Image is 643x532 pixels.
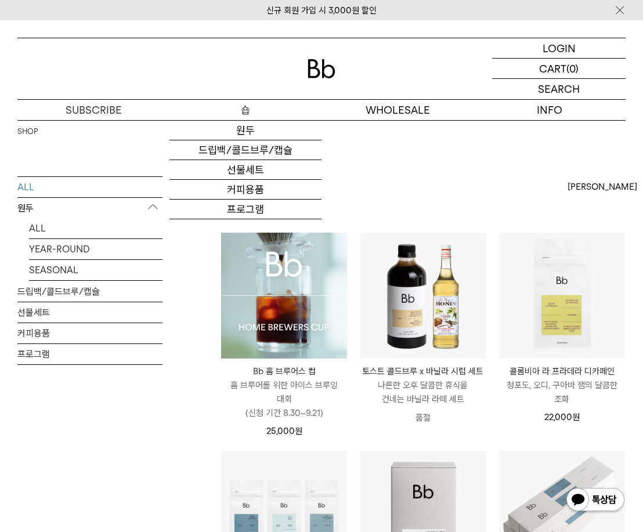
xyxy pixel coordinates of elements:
[474,100,626,120] p: INFO
[538,79,580,99] p: SEARCH
[492,59,626,79] a: CART (0)
[169,200,321,219] a: 프로그램
[169,180,321,200] a: 커피용품
[17,302,162,323] a: 선물세트
[17,344,162,364] a: 프로그램
[221,378,347,420] p: 홈 브루어를 위한 아이스 브루잉 대회 (신청 기간 8.30~9.21)
[169,160,321,180] a: 선물세트
[17,323,162,343] a: 커피용품
[360,406,486,429] p: 품절
[360,364,486,378] p: 토스트 콜드브루 x 바닐라 시럽 세트
[221,364,347,378] p: Bb 홈 브루어스 컵
[29,218,162,238] a: ALL
[29,239,162,259] a: YEAR-ROUND
[566,59,579,78] p: (0)
[499,364,625,406] a: 콜롬비아 라 프라데라 디카페인 청포도, 오디, 구아바 잼의 달콤한 조화
[169,100,321,120] a: 숍
[539,59,566,78] p: CART
[572,412,580,422] span: 원
[568,180,637,194] span: [PERSON_NAME]
[492,38,626,59] a: LOGIN
[17,281,162,302] a: 드립백/콜드브루/캡슐
[308,59,335,78] img: 로고
[360,233,486,359] img: 토스트 콜드브루 x 바닐라 시럽 세트
[321,100,474,120] p: WHOLESALE
[221,233,347,359] img: Bb 홈 브루어스 컵
[499,364,625,378] p: 콜롬비아 라 프라데라 디카페인
[360,378,486,406] p: 나른한 오후 달콤한 휴식을 건네는 바닐라 라떼 세트
[17,100,169,120] a: SUBSCRIBE
[29,260,162,280] a: SEASONAL
[17,177,162,197] a: ALL
[499,378,625,406] p: 청포도, 오디, 구아바 잼의 달콤한 조화
[295,426,302,436] span: 원
[543,38,576,58] p: LOGIN
[565,487,626,515] img: 카카오톡 채널 1:1 채팅 버튼
[169,121,321,140] a: 원두
[266,426,302,436] span: 25,000
[360,364,486,406] a: 토스트 콜드브루 x 바닐라 시럽 세트 나른한 오후 달콤한 휴식을 건네는 바닐라 라떼 세트
[17,198,162,219] p: 원두
[169,140,321,160] a: 드립백/콜드브루/캡슐
[221,364,347,420] a: Bb 홈 브루어스 컵 홈 브루어를 위한 아이스 브루잉 대회(신청 기간 8.30~9.21)
[17,126,38,137] a: SHOP
[266,5,377,16] a: 신규 회원 가입 시 3,000원 할인
[499,233,625,359] img: 콜롬비아 라 프라데라 디카페인
[544,412,580,422] span: 22,000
